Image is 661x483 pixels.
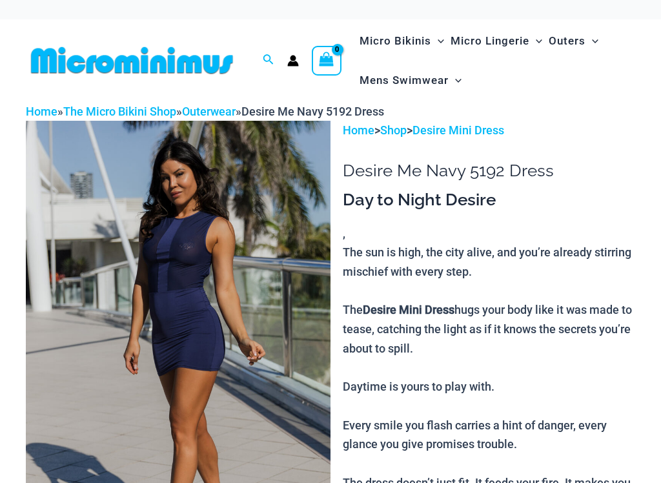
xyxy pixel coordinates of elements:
[26,105,57,118] a: Home
[63,105,176,118] a: The Micro Bikini Shop
[380,123,407,137] a: Shop
[343,121,635,140] p: > >
[343,123,374,137] a: Home
[363,303,454,316] b: Desire Mini Dress
[343,189,635,211] h3: Day to Night Desire
[545,21,602,61] a: OutersMenu ToggleMenu Toggle
[26,105,384,118] span: » » »
[549,25,585,57] span: Outers
[360,25,431,57] span: Micro Bikinis
[431,25,444,57] span: Menu Toggle
[312,46,341,76] a: View Shopping Cart, empty
[356,21,447,61] a: Micro BikinisMenu ToggleMenu Toggle
[585,25,598,57] span: Menu Toggle
[182,105,236,118] a: Outerwear
[447,21,545,61] a: Micro LingerieMenu ToggleMenu Toggle
[449,64,462,97] span: Menu Toggle
[529,25,542,57] span: Menu Toggle
[412,123,504,137] a: Desire Mini Dress
[241,105,384,118] span: Desire Me Navy 5192 Dress
[343,161,635,181] h1: Desire Me Navy 5192 Dress
[451,25,529,57] span: Micro Lingerie
[26,46,238,75] img: MM SHOP LOGO FLAT
[360,64,449,97] span: Mens Swimwear
[287,55,299,67] a: Account icon link
[354,19,635,102] nav: Site Navigation
[263,52,274,68] a: Search icon link
[356,61,465,100] a: Mens SwimwearMenu ToggleMenu Toggle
